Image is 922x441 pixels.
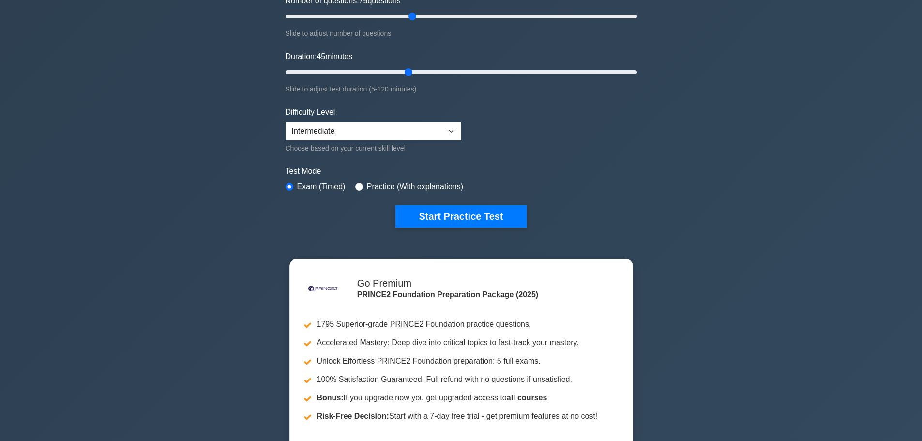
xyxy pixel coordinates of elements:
button: Start Practice Test [395,205,526,228]
div: Choose based on your current skill level [286,142,461,154]
label: Duration: minutes [286,51,353,62]
div: Slide to adjust test duration (5-120 minutes) [286,83,637,95]
label: Practice (With explanations) [367,181,463,193]
div: Slide to adjust number of questions [286,28,637,39]
label: Test Mode [286,166,637,177]
span: 45 [317,52,325,61]
label: Difficulty Level [286,106,335,118]
label: Exam (Timed) [297,181,346,193]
